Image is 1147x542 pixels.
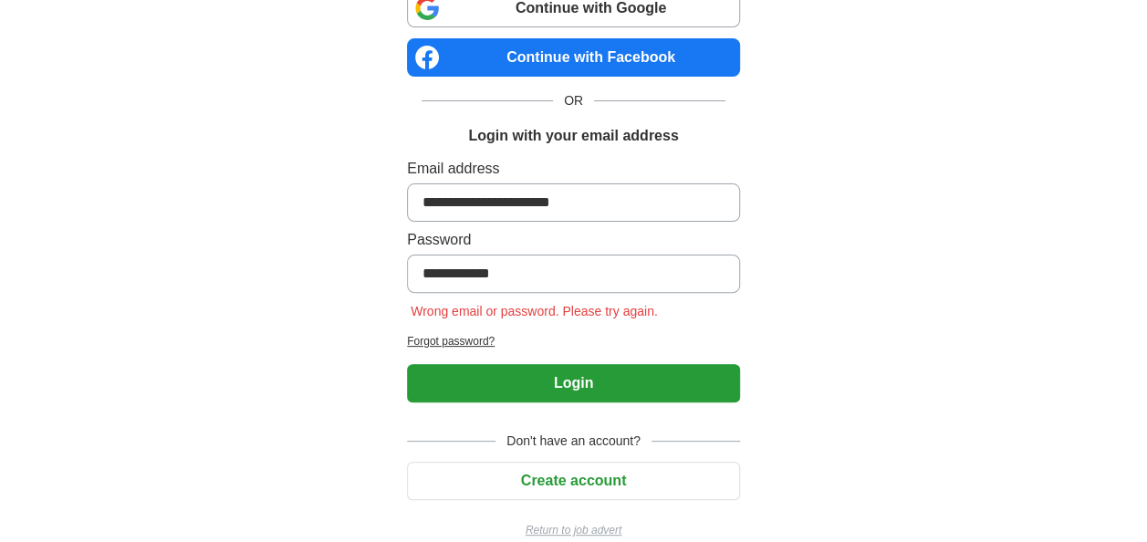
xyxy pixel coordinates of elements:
button: Login [407,364,740,402]
a: Continue with Facebook [407,38,740,77]
button: Create account [407,462,740,500]
label: Password [407,229,740,251]
a: Return to job advert [407,522,740,538]
h1: Login with your email address [468,125,678,147]
span: Don't have an account? [495,432,652,451]
label: Email address [407,158,740,180]
a: Create account [407,473,740,488]
span: Wrong email or password. Please try again. [407,304,662,318]
a: Forgot password? [407,333,740,349]
span: OR [553,91,594,110]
